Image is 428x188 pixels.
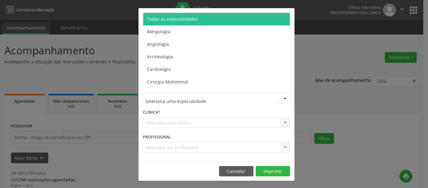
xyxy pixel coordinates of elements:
span: Cirurgia Bariatrica [147,91,185,97]
span: Alergologia [147,29,170,35]
span: Cardiologia [147,66,171,72]
span: Angiologia [147,41,169,47]
button: Cancelar [219,166,253,177]
input: Seleciona uma especialidade [145,95,277,107]
button: Close [282,8,295,24]
span: Todas as especialidades [147,16,198,22]
h5: Relatório de agendamentos [143,13,215,21]
button: Imprimir [256,166,290,177]
label: CLÍNICA [143,108,160,117]
span: Arritmologia [147,54,173,60]
label: PROFISSIONAL [143,132,171,142]
span: Cirurgia Abdominal [147,79,188,85]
